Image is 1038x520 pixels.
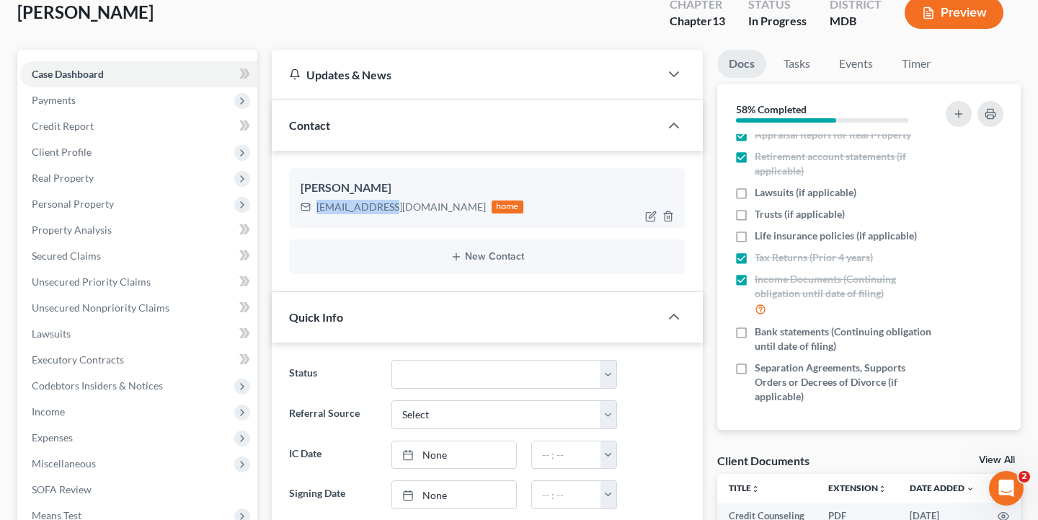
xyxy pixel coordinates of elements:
span: Tax Returns (Prior 4 years) [755,250,873,265]
a: Date Added expand_more [910,482,975,493]
span: Contact [289,118,330,132]
span: Separation Agreements, Supports Orders or Decrees of Divorce (if applicable) [755,361,933,404]
label: Referral Source [282,400,384,429]
span: Miscellaneous [32,457,96,470]
i: unfold_more [751,485,760,493]
span: Expenses [32,431,73,444]
a: Tasks [772,50,822,78]
span: Unsecured Priority Claims [32,276,151,288]
span: Personal Property [32,198,114,210]
i: expand_more [966,485,975,493]
span: Property Analysis [32,224,112,236]
div: In Progress [748,13,807,30]
span: Appraisal Report for Real Property [755,128,911,142]
a: Events [828,50,884,78]
span: Credit Report [32,120,94,132]
span: Retirement account statements (if applicable) [755,149,933,178]
span: SOFA Review [32,483,92,495]
label: Status [282,360,384,389]
a: Case Dashboard [20,61,257,87]
span: Client Profile [32,146,92,158]
span: Executory Contracts [32,353,124,366]
span: Lawsuits [32,327,71,340]
a: SOFA Review [20,477,257,503]
input: -- : -- [532,441,600,469]
div: home [492,200,523,213]
a: Secured Claims [20,243,257,269]
span: Income Documents (Continuing obligation until date of filing) [755,272,933,301]
span: 13 [712,14,725,27]
a: Property Analysis [20,217,257,243]
a: Lawsuits [20,321,257,347]
a: Credit Report [20,113,257,139]
a: Unsecured Nonpriority Claims [20,295,257,321]
span: Case Dashboard [32,68,104,80]
span: Unsecured Nonpriority Claims [32,301,169,314]
div: Client Documents [717,453,809,468]
a: Docs [717,50,766,78]
a: None [392,481,516,508]
div: Updates & News [289,67,642,82]
iframe: Intercom live chat [989,471,1024,506]
span: Secured Claims [32,250,101,262]
a: Timer [890,50,942,78]
div: [EMAIL_ADDRESS][DOMAIN_NAME] [316,200,486,214]
span: Trusts (if applicable) [755,207,845,221]
a: Titleunfold_more [729,482,760,493]
span: Bank statements (Continuing obligation until date of filing) [755,325,933,353]
div: MDB [830,13,882,30]
span: [PERSON_NAME] [17,1,154,22]
span: Quick Info [289,310,343,324]
span: Payments [32,94,76,106]
a: Unsecured Priority Claims [20,269,257,295]
label: IC Date [282,441,384,470]
div: [PERSON_NAME] [301,180,674,197]
div: Chapter [670,13,725,30]
a: View All [979,455,1015,465]
a: None [392,441,516,469]
button: New Contact [301,251,674,263]
span: Income [32,405,65,418]
span: Codebtors Insiders & Notices [32,379,163,392]
a: Extensionunfold_more [828,482,887,493]
span: Real Property [32,172,94,184]
span: 2 [1019,471,1030,482]
a: Executory Contracts [20,347,257,373]
span: Lawsuits (if applicable) [755,185,856,200]
i: unfold_more [878,485,887,493]
span: Life insurance policies (if applicable) [755,229,917,243]
label: Signing Date [282,480,384,509]
input: -- : -- [532,481,600,508]
strong: 58% Completed [736,103,807,115]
